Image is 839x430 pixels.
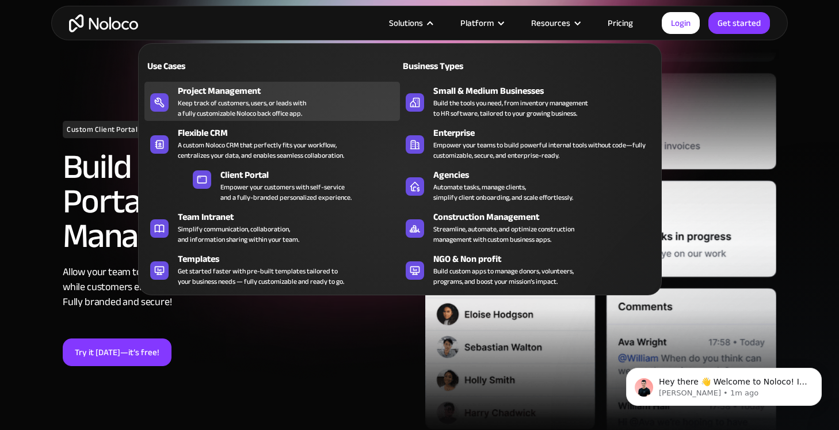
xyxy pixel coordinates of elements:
[433,210,661,224] div: Construction Management
[400,52,655,79] a: Business Types
[400,250,655,289] a: NGO & Non profitBuild custom apps to manage donors, volunteers,programs, and boost your mission’s...
[433,126,661,140] div: Enterprise
[662,12,700,34] a: Login
[460,16,494,31] div: Platform
[433,266,574,287] div: Build custom apps to manage donors, volunteers, programs, and boost your mission’s impact.
[433,140,650,161] div: Empower your teams to build powerful internal tools without code—fully customizable, secure, and ...
[63,150,414,253] h2: Build a Custom Client Portal for Seamless Client Management
[63,121,169,138] h1: Custom Client Portal Builder
[178,140,344,161] div: A custom Noloco CRM that perfectly fits your workflow, centralizes your data, and enables seamles...
[609,344,839,424] iframe: Intercom notifications message
[433,182,573,203] div: Automate tasks, manage clients, simplify client onboarding, and scale effortlessly.
[144,124,400,163] a: Flexible CRMA custom Noloco CRM that perfectly fits your workflow,centralizes your data, and enab...
[708,12,770,34] a: Get started
[63,338,171,366] a: Try it [DATE]—it’s free!
[63,265,414,310] div: Allow your team to efficiently manage client data while customers enjoy self-service access. Full...
[178,252,405,266] div: Templates
[433,224,574,245] div: Streamline, automate, and optimize construction management with custom business apps.
[375,16,446,31] div: Solutions
[138,27,662,295] nav: Solutions
[178,98,306,119] div: Keep track of customers, users, or leads with a fully customizable Noloco back office app.
[400,208,655,247] a: Construction ManagementStreamline, automate, and optimize constructionmanagement with custom busi...
[389,16,423,31] div: Solutions
[433,84,661,98] div: Small & Medium Businesses
[433,252,661,266] div: NGO & Non profit
[144,82,400,121] a: Project ManagementKeep track of customers, users, or leads witha fully customizable Noloco back o...
[220,168,363,182] div: Client Portal
[178,84,405,98] div: Project Management
[446,16,517,31] div: Platform
[433,98,588,119] div: Build the tools you need, from inventory management to HR software, tailored to your growing busi...
[144,52,400,79] a: Use Cases
[400,59,523,73] div: Business Types
[433,168,661,182] div: Agencies
[400,124,655,163] a: EnterpriseEmpower your teams to build powerful internal tools without code—fully customizable, se...
[178,266,344,287] div: Get started faster with pre-built templates tailored to your business needs — fully customizable ...
[400,82,655,121] a: Small & Medium BusinessesBuild the tools you need, from inventory managementto HR software, tailo...
[178,210,405,224] div: Team Intranet
[187,166,357,205] a: Client PortalEmpower your customers with self-serviceand a fully-branded personalized experience.
[593,16,647,31] a: Pricing
[178,126,405,140] div: Flexible CRM
[220,182,352,203] div: Empower your customers with self-service and a fully-branded personalized experience.
[144,59,268,73] div: Use Cases
[144,208,400,247] a: Team IntranetSimplify communication, collaboration,and information sharing within your team.
[517,16,593,31] div: Resources
[69,14,138,32] a: home
[178,224,299,245] div: Simplify communication, collaboration, and information sharing within your team.
[531,16,570,31] div: Resources
[144,250,400,289] a: TemplatesGet started faster with pre-built templates tailored toyour business needs — fully custo...
[400,166,655,205] a: AgenciesAutomate tasks, manage clients,simplify client onboarding, and scale effortlessly.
